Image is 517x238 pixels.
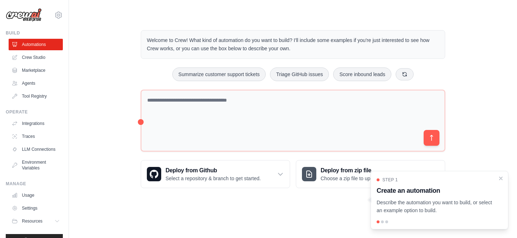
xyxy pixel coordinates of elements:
a: Usage [9,190,63,201]
button: Resources [9,215,63,227]
button: Triage GitHub issues [270,67,329,81]
button: Summarize customer support tickets [172,67,266,81]
a: Integrations [9,118,63,129]
img: Logo [6,8,42,22]
span: Resources [22,218,42,224]
h3: Deploy from Github [166,166,261,175]
a: Automations [9,39,63,50]
h3: Deploy from zip file [321,166,381,175]
a: Environment Variables [9,157,63,174]
span: Step 1 [382,177,398,183]
button: Close walkthrough [498,176,504,181]
a: LLM Connections [9,144,63,155]
a: Settings [9,202,63,214]
a: Traces [9,131,63,142]
div: Build [6,30,63,36]
p: Describe the automation you want to build, or select an example option to build. [377,199,494,215]
a: Marketplace [9,65,63,76]
div: Operate [6,109,63,115]
iframe: Chat Widget [481,204,517,238]
a: Crew Studio [9,52,63,63]
button: Score inbound leads [333,67,391,81]
a: Agents [9,78,63,89]
div: Manage [6,181,63,187]
h3: Create an automation [377,186,494,196]
p: Choose a zip file to upload. [321,175,381,182]
p: Welcome to Crew! What kind of automation do you want to build? I'll include some examples if you'... [147,36,439,53]
a: Tool Registry [9,90,63,102]
p: Select a repository & branch to get started. [166,175,261,182]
